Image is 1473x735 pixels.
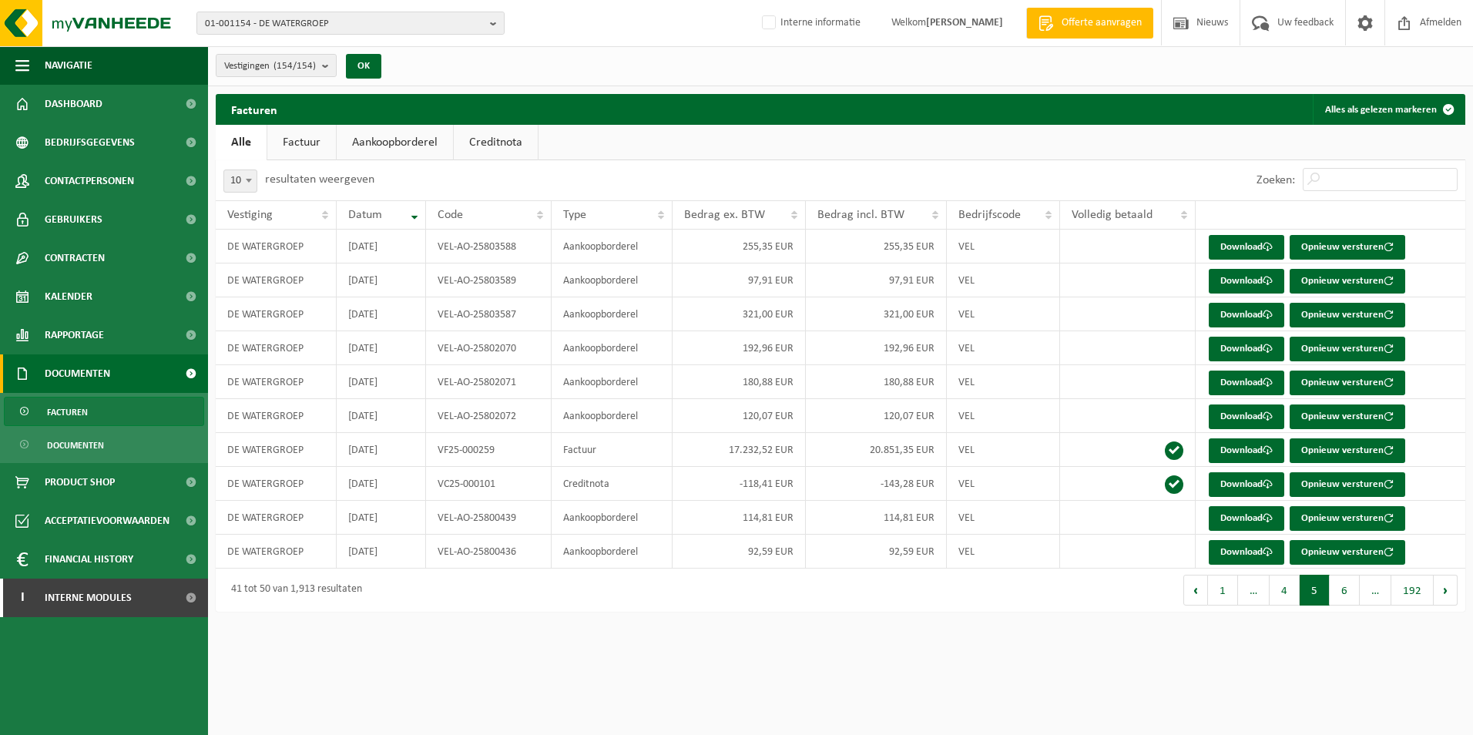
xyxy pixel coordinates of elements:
button: Opnieuw versturen [1290,235,1405,260]
td: VEL-AO-25800436 [426,535,552,569]
span: Bedrag ex. BTW [684,209,765,221]
button: Opnieuw versturen [1290,337,1405,361]
button: Opnieuw versturen [1290,506,1405,531]
td: VEL [947,263,1060,297]
button: 01-001154 - DE WATERGROEP [196,12,505,35]
td: DE WATERGROEP [216,230,337,263]
td: [DATE] [337,433,427,467]
button: 5 [1300,575,1330,606]
span: Contactpersonen [45,162,134,200]
a: Download [1209,235,1284,260]
td: VEL [947,501,1060,535]
td: Aankoopborderel [552,535,673,569]
td: VEL [947,297,1060,331]
td: VEL-AO-25802072 [426,399,552,433]
span: Datum [348,209,382,221]
span: Gebruikers [45,200,102,239]
a: Download [1209,303,1284,327]
td: Aankoopborderel [552,331,673,365]
a: Download [1209,269,1284,294]
td: VEL-AO-25802070 [426,331,552,365]
td: [DATE] [337,331,427,365]
button: OK [346,54,381,79]
span: Navigatie [45,46,92,85]
td: 17.232,52 EUR [673,433,806,467]
button: Vestigingen(154/154) [216,54,337,77]
td: 192,96 EUR [673,331,806,365]
span: … [1360,575,1391,606]
span: Facturen [47,398,88,427]
td: 97,91 EUR [673,263,806,297]
span: 10 [223,169,257,193]
span: Product Shop [45,463,115,502]
td: DE WATERGROEP [216,399,337,433]
label: resultaten weergeven [265,173,374,186]
span: Bedrijfscode [958,209,1021,221]
span: Financial History [45,540,133,579]
button: Opnieuw versturen [1290,303,1405,327]
td: Aankoopborderel [552,501,673,535]
a: Facturen [4,397,204,426]
span: 10 [224,170,257,192]
button: Opnieuw versturen [1290,438,1405,463]
td: VEL-AO-25802071 [426,365,552,399]
td: VC25-000101 [426,467,552,501]
td: 120,07 EUR [806,399,947,433]
span: Type [563,209,586,221]
a: Download [1209,337,1284,361]
td: 114,81 EUR [806,501,947,535]
button: Opnieuw versturen [1290,472,1405,497]
td: VEL [947,467,1060,501]
a: Creditnota [454,125,538,160]
td: Factuur [552,433,673,467]
button: Next [1434,575,1458,606]
count: (154/154) [273,61,316,71]
td: [DATE] [337,535,427,569]
a: Download [1209,404,1284,429]
button: Opnieuw versturen [1290,371,1405,395]
a: Download [1209,438,1284,463]
strong: [PERSON_NAME] [926,17,1003,29]
td: 321,00 EUR [806,297,947,331]
td: DE WATERGROEP [216,331,337,365]
td: -118,41 EUR [673,467,806,501]
span: Bedrijfsgegevens [45,123,135,162]
td: 92,59 EUR [806,535,947,569]
td: DE WATERGROEP [216,501,337,535]
td: VEL [947,365,1060,399]
span: Bedrag incl. BTW [817,209,904,221]
h2: Facturen [216,94,293,124]
td: 180,88 EUR [673,365,806,399]
td: [DATE] [337,399,427,433]
td: 92,59 EUR [673,535,806,569]
td: -143,28 EUR [806,467,947,501]
a: Documenten [4,430,204,459]
span: Documenten [45,354,110,393]
span: Vestiging [227,209,273,221]
button: Opnieuw versturen [1290,404,1405,429]
td: 255,35 EUR [806,230,947,263]
td: DE WATERGROEP [216,297,337,331]
td: VEL-AO-25803589 [426,263,552,297]
td: VEL-AO-25803587 [426,297,552,331]
td: VEL [947,331,1060,365]
span: 01-001154 - DE WATERGROEP [205,12,484,35]
button: Opnieuw versturen [1290,540,1405,565]
a: Offerte aanvragen [1026,8,1153,39]
td: DE WATERGROEP [216,467,337,501]
span: … [1238,575,1270,606]
span: Volledig betaald [1072,209,1153,221]
button: Opnieuw versturen [1290,269,1405,294]
td: 321,00 EUR [673,297,806,331]
a: Download [1209,472,1284,497]
td: Aankoopborderel [552,365,673,399]
td: VEL [947,230,1060,263]
td: 20.851,35 EUR [806,433,947,467]
a: Download [1209,371,1284,395]
td: Aankoopborderel [552,263,673,297]
td: VEL [947,433,1060,467]
td: 97,91 EUR [806,263,947,297]
td: [DATE] [337,230,427,263]
td: DE WATERGROEP [216,535,337,569]
td: [DATE] [337,297,427,331]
